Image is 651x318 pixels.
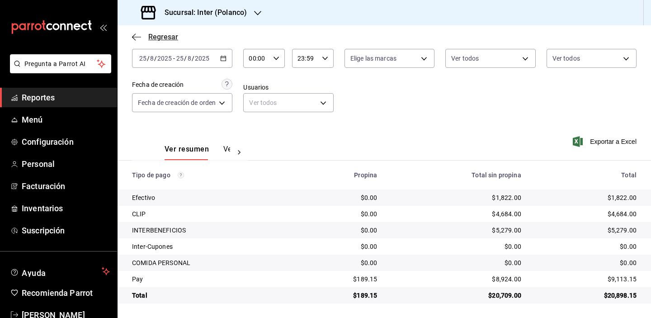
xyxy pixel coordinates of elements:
div: navigation tabs [165,145,230,160]
span: Configuración [22,136,110,148]
span: Suscripción [22,224,110,237]
span: Ayuda [22,266,98,277]
div: $8,924.00 [392,275,521,284]
input: ---- [157,55,172,62]
div: Tipo de pago [132,171,291,179]
div: INTERBENEFICIOS [132,226,291,235]
span: Ver todos [552,54,580,63]
div: Ver todos [243,93,333,112]
button: Pregunta a Parrot AI [10,54,111,73]
span: Ver todos [451,54,479,63]
div: $20,898.15 [536,291,637,300]
input: -- [176,55,184,62]
span: Inventarios [22,202,110,214]
div: COMIDA PERSONAL [132,258,291,267]
span: - [173,55,175,62]
span: Fecha de creación de orden [138,98,216,107]
div: $20,709.00 [392,291,521,300]
input: -- [139,55,147,62]
a: Pregunta a Parrot AI [6,66,111,75]
svg: Los pagos realizados con Pay y otras terminales son montos brutos. [178,172,184,178]
span: / [154,55,157,62]
div: Pay [132,275,291,284]
div: $0.00 [536,242,637,251]
div: $189.15 [305,291,377,300]
div: $0.00 [536,258,637,267]
div: $0.00 [305,209,377,218]
span: Elige las marcas [350,54,396,63]
div: CLIP [132,209,291,218]
div: $0.00 [305,226,377,235]
div: $0.00 [392,258,521,267]
button: Exportar a Excel [575,136,637,147]
div: Total [536,171,637,179]
label: Usuarios [243,84,333,90]
div: $189.15 [305,275,377,284]
span: / [147,55,150,62]
div: $4,684.00 [392,209,521,218]
input: ---- [194,55,210,62]
span: / [184,55,187,62]
div: $0.00 [392,242,521,251]
div: $0.00 [305,258,377,267]
button: open_drawer_menu [99,24,107,31]
div: $0.00 [305,193,377,202]
div: $1,822.00 [536,193,637,202]
span: Recomienda Parrot [22,287,110,299]
div: Total [132,291,291,300]
div: $0.00 [305,242,377,251]
span: Reportes [22,91,110,104]
input: -- [187,55,192,62]
span: Personal [22,158,110,170]
button: Ver pagos [223,145,257,160]
div: $5,279.00 [392,226,521,235]
div: Inter-Cupones [132,242,291,251]
h3: Sucursal: Inter (Polanco) [157,7,247,18]
div: $4,684.00 [536,209,637,218]
button: Ver resumen [165,145,209,160]
button: Regresar [132,33,178,41]
span: Facturación [22,180,110,192]
div: $1,822.00 [392,193,521,202]
input: -- [150,55,154,62]
div: $9,113.15 [536,275,637,284]
div: Fecha de creación [132,80,184,90]
div: Efectivo [132,193,291,202]
span: Pregunta a Parrot AI [24,59,97,69]
span: Regresar [148,33,178,41]
span: Menú [22,114,110,126]
span: / [192,55,194,62]
div: Propina [305,171,377,179]
div: $5,279.00 [536,226,637,235]
div: Total sin propina [392,171,521,179]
